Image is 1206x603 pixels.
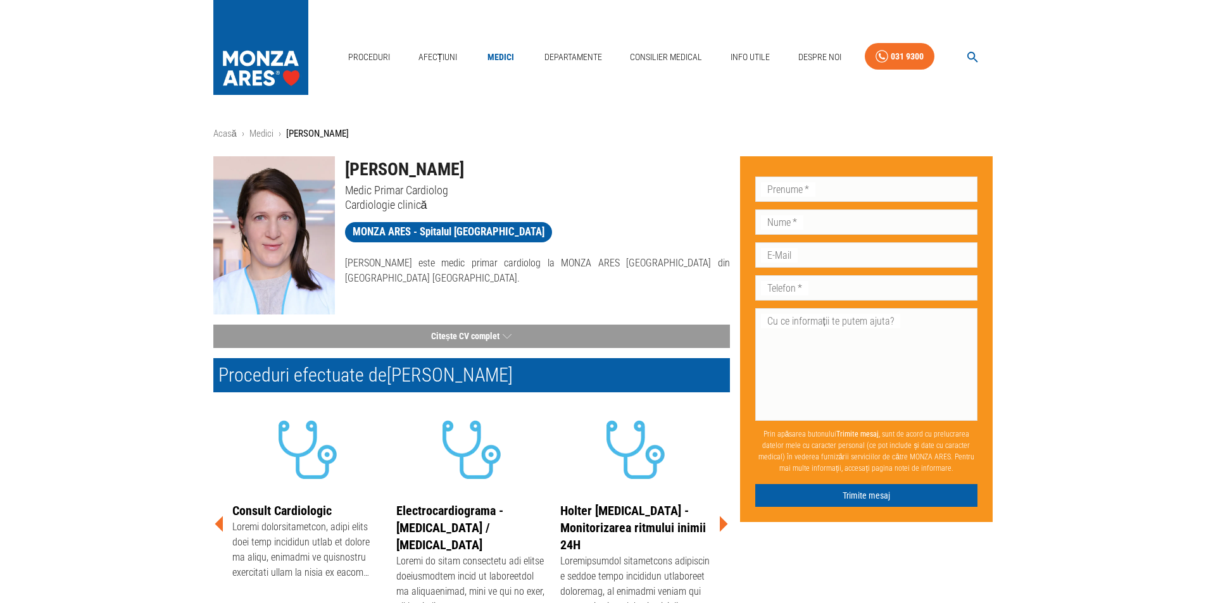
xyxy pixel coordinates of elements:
a: Electrocardiograma - [MEDICAL_DATA] / [MEDICAL_DATA] [396,503,503,552]
a: Info Utile [725,44,775,70]
h1: [PERSON_NAME] [345,156,730,183]
a: Consilier Medical [625,44,707,70]
button: Citește CV complet [213,325,730,348]
a: Holter [MEDICAL_DATA] - Monitorizarea ritmului inimii 24H [560,503,706,552]
a: Consult Cardiologic [232,503,332,518]
a: MONZA ARES - Spitalul [GEOGRAPHIC_DATA] [345,222,552,242]
div: Loremi dolorsitametcon, adipi elits doei temp incididun utlab et dolore ma aliqu, enimadmi ve qui... [232,519,384,583]
p: Medic Primar Cardiolog [345,183,730,197]
a: Medici [481,44,521,70]
p: [PERSON_NAME] este medic primar cardiolog la MONZA ARES [GEOGRAPHIC_DATA] din [GEOGRAPHIC_DATA] [... [345,256,730,286]
p: Cardiologie clinică [345,197,730,212]
a: Afecțiuni [413,44,463,70]
a: Medici [249,128,273,139]
b: Trimite mesaj [836,430,879,438]
h2: Proceduri efectuate de [PERSON_NAME] [213,358,730,392]
a: Departamente [539,44,607,70]
a: Despre Noi [793,44,846,70]
a: 031 9300 [865,43,934,70]
div: 031 9300 [891,49,924,65]
nav: breadcrumb [213,127,993,141]
li: › [242,127,244,141]
button: Trimite mesaj [755,484,978,507]
a: Acasă [213,128,237,139]
p: [PERSON_NAME] [286,127,349,141]
li: › [279,127,281,141]
span: MONZA ARES - Spitalul [GEOGRAPHIC_DATA] [345,224,552,240]
img: Dr. Andreia Mihale [213,156,335,314]
p: Prin apăsarea butonului , sunt de acord cu prelucrarea datelor mele cu caracter personal (ce pot ... [755,423,978,479]
a: Proceduri [343,44,395,70]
